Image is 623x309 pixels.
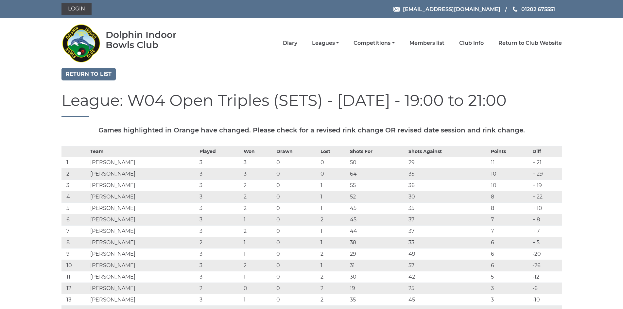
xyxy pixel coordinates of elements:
td: [PERSON_NAME] [89,191,198,202]
td: 0 [275,248,319,260]
td: 12 [61,283,89,294]
td: -20 [531,248,562,260]
td: 1 [61,157,89,168]
span: [EMAIL_ADDRESS][DOMAIN_NAME] [403,6,500,12]
td: 2 [242,180,274,191]
td: 3 [198,214,242,225]
th: Drawn [275,146,319,157]
td: 3 [198,225,242,237]
td: + 10 [531,202,562,214]
td: 8 [489,191,530,202]
img: Email [393,7,400,12]
td: 0 [275,237,319,248]
td: 49 [407,248,490,260]
td: 7 [489,225,530,237]
a: Diary [283,40,297,47]
td: 0 [275,225,319,237]
a: Email [EMAIL_ADDRESS][DOMAIN_NAME] [393,5,500,13]
td: 8 [489,202,530,214]
td: 29 [407,157,490,168]
td: 2 [319,214,348,225]
td: 25 [407,283,490,294]
a: Return to list [61,68,116,80]
td: [PERSON_NAME] [89,202,198,214]
span: 01202 675551 [521,6,555,12]
td: 1 [319,191,348,202]
th: Shots Against [407,146,490,157]
td: [PERSON_NAME] [89,168,198,180]
td: 2 [198,283,242,294]
td: 10 [61,260,89,271]
a: Members list [409,40,444,47]
td: [PERSON_NAME] [89,237,198,248]
td: 0 [319,168,348,180]
td: + 8 [531,214,562,225]
td: 1 [319,237,348,248]
td: [PERSON_NAME] [89,283,198,294]
td: [PERSON_NAME] [89,214,198,225]
td: 0 [275,294,319,305]
td: 64 [348,168,407,180]
td: 1 [242,214,274,225]
td: 3 [242,157,274,168]
td: 6 [489,237,530,248]
td: + 22 [531,191,562,202]
a: Login [61,3,92,15]
th: Won [242,146,274,157]
td: 50 [348,157,407,168]
h1: League: W04 Open Triples (SETS) - [DATE] - 19:00 to 21:00 [61,92,562,117]
td: 5 [61,202,89,214]
td: [PERSON_NAME] [89,294,198,305]
div: Dolphin Indoor Bowls Club [106,30,198,50]
td: 6 [489,260,530,271]
td: 4 [61,191,89,202]
td: [PERSON_NAME] [89,271,198,283]
td: 3 [198,157,242,168]
td: 2 [319,271,348,283]
td: 19 [348,283,407,294]
td: 3 [198,260,242,271]
td: 2 [242,202,274,214]
td: 0 [242,283,274,294]
td: 3 [242,168,274,180]
td: 2 [61,168,89,180]
td: 1 [242,248,274,260]
img: Dolphin Indoor Bowls Club [61,20,101,66]
td: 3 [198,294,242,305]
td: 3 [198,202,242,214]
td: 45 [348,214,407,225]
th: Shots For [348,146,407,157]
td: 2 [242,260,274,271]
td: 35 [348,294,407,305]
td: 37 [407,214,490,225]
td: 1 [242,237,274,248]
td: -26 [531,260,562,271]
td: 55 [348,180,407,191]
td: 10 [489,168,530,180]
td: [PERSON_NAME] [89,248,198,260]
td: 0 [275,214,319,225]
td: 0 [275,157,319,168]
td: 30 [348,271,407,283]
a: Competitions [354,40,394,47]
td: 45 [407,294,490,305]
td: 1 [242,271,274,283]
h5: Games highlighted in Orange have changed. Please check for a revised rink change OR revised date ... [61,127,562,134]
td: -12 [531,271,562,283]
td: 3 [198,168,242,180]
a: Phone us 01202 675551 [512,5,555,13]
td: 44 [348,225,407,237]
td: 8 [61,237,89,248]
td: 42 [407,271,490,283]
td: 2 [242,225,274,237]
td: 0 [275,180,319,191]
td: 3 [489,294,530,305]
td: 7 [489,214,530,225]
td: 10 [489,180,530,191]
th: Team [89,146,198,157]
td: 6 [61,214,89,225]
img: Phone us [513,7,517,12]
td: 35 [407,168,490,180]
td: [PERSON_NAME] [89,157,198,168]
td: 30 [407,191,490,202]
